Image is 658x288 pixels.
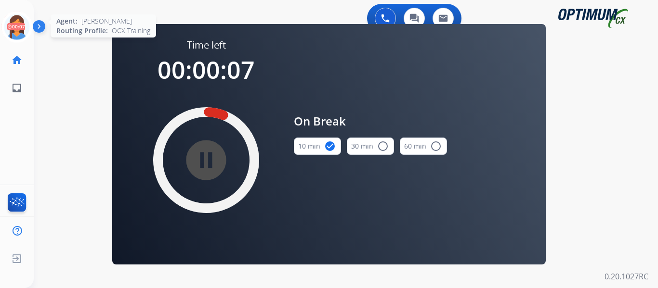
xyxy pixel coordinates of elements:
span: 00:00:07 [158,53,255,86]
span: Agent: [56,16,78,26]
mat-icon: inbox [11,82,23,94]
button: 60 min [400,138,447,155]
span: Routing Profile: [56,26,108,36]
button: 10 min [294,138,341,155]
span: On Break [294,113,447,130]
span: Time left [187,38,226,52]
p: 0.20.1027RC [605,271,648,282]
mat-icon: radio_button_unchecked [430,140,442,152]
mat-icon: pause_circle_filled [200,154,212,166]
mat-icon: home [11,54,23,66]
span: OCX Training [112,26,150,36]
span: [PERSON_NAME] [81,16,132,26]
mat-icon: radio_button_unchecked [377,140,389,152]
mat-icon: check_circle [324,140,336,152]
button: 30 min [347,138,394,155]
